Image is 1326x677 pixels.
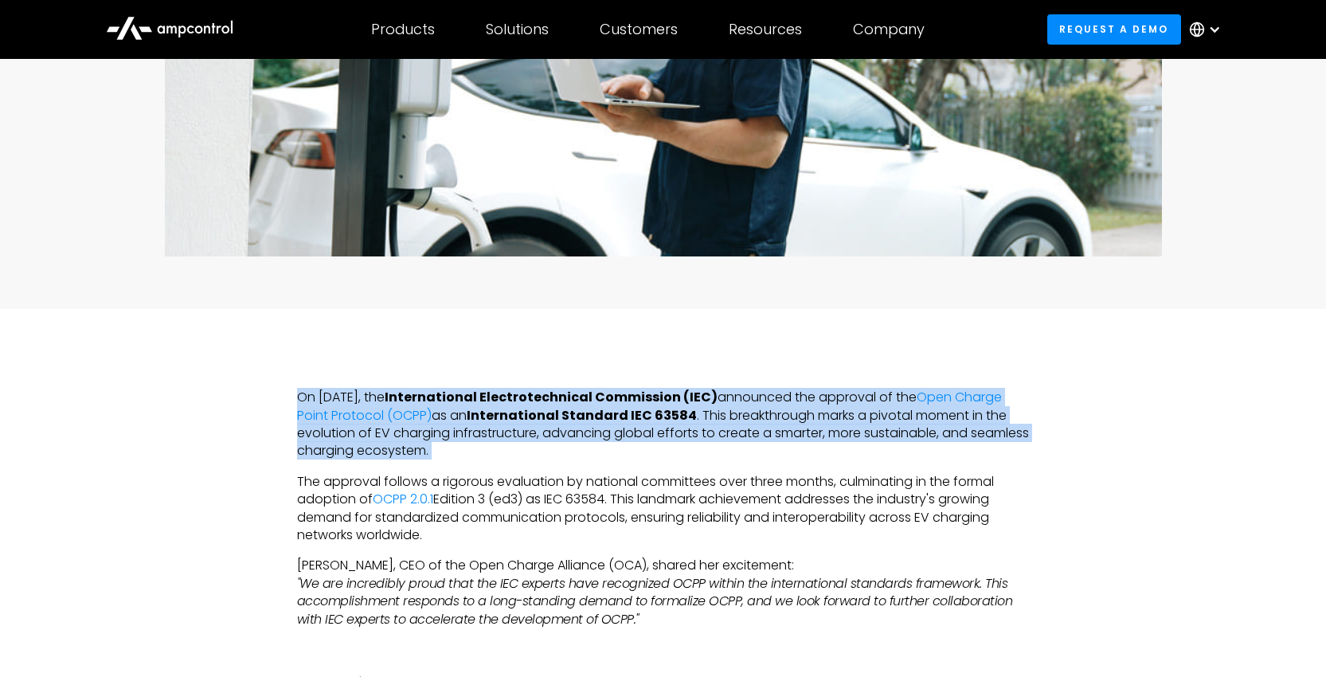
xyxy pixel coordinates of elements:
[729,21,802,38] div: Resources
[373,490,433,508] a: OCPP 2.0.1
[371,21,435,38] div: Products
[486,21,549,38] div: Solutions
[297,388,1002,424] a: Open Charge Point Protocol (OCPP)
[297,557,1030,628] p: [PERSON_NAME], CEO of the Open Charge Alliance (OCA), shared her excitement:
[297,473,1030,545] p: The approval follows a rigorous evaluation by national committees over three months, culminating ...
[385,388,718,406] strong: International Electrotechnical Commission (IEC)
[600,21,678,38] div: Customers
[297,574,1013,628] em: "We are incredibly proud that the IEC experts have recognized OCPP within the international stand...
[1047,14,1181,44] a: Request a demo
[853,21,925,38] div: Company
[467,406,697,425] strong: International Standard IEC 63584
[297,389,1030,460] p: On [DATE], the announced the approval of the as an . This breakthrough marks a pivotal moment in ...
